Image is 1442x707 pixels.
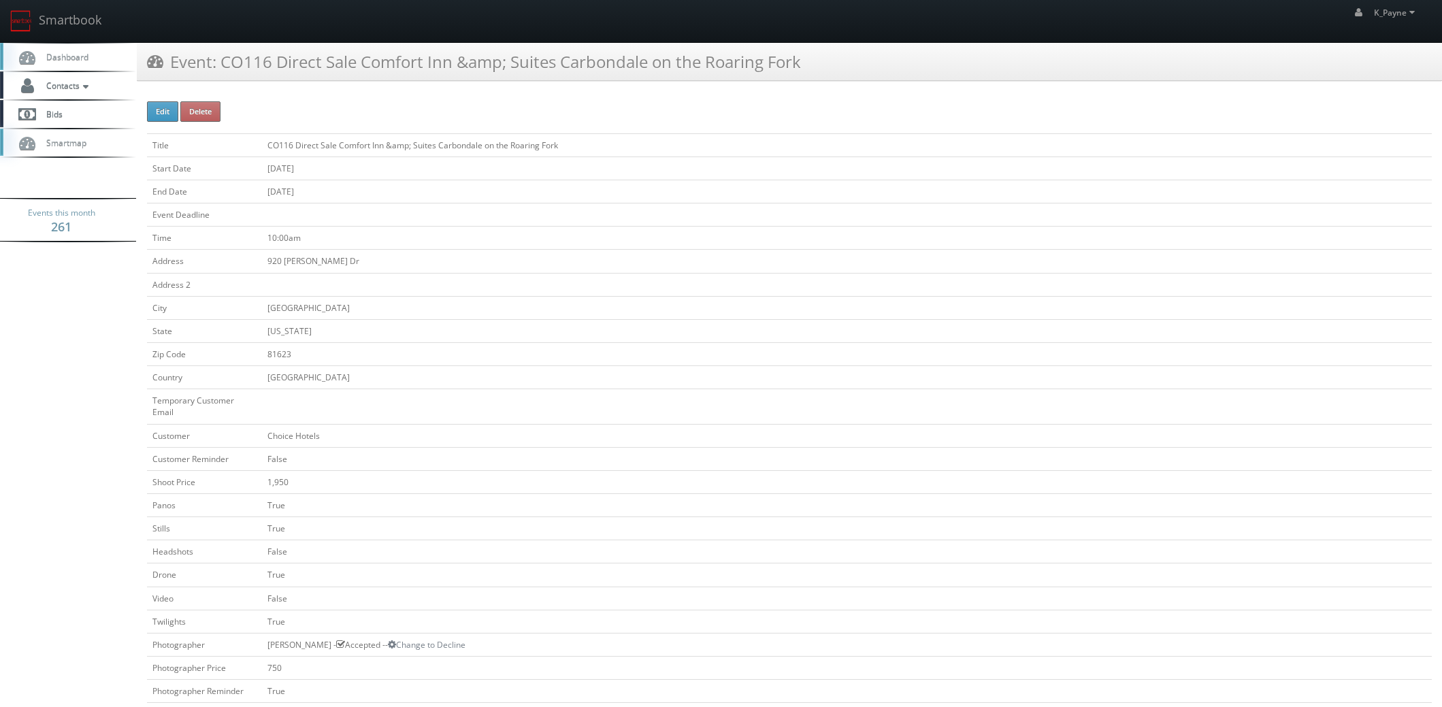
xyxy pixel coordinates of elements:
[147,493,262,516] td: Panos
[147,273,262,296] td: Address 2
[39,137,86,148] span: Smartmap
[147,540,262,563] td: Headshots
[262,342,1432,365] td: 81623
[147,101,178,122] button: Edit
[262,563,1432,587] td: True
[262,656,1432,679] td: 750
[147,296,262,319] td: City
[10,10,32,32] img: smartbook-logo.png
[39,108,63,120] span: Bids
[147,656,262,679] td: Photographer Price
[262,319,1432,342] td: [US_STATE]
[262,157,1432,180] td: [DATE]
[147,563,262,587] td: Drone
[262,610,1432,633] td: True
[262,424,1432,447] td: Choice Hotels
[262,227,1432,250] td: 10:00am
[262,133,1432,157] td: CO116 Direct Sale Comfort Inn &amp; Suites Carbondale on the Roaring Fork
[262,470,1432,493] td: 1,950
[147,447,262,470] td: Customer Reminder
[147,424,262,447] td: Customer
[262,517,1432,540] td: True
[147,517,262,540] td: Stills
[388,639,465,651] a: Change to Decline
[262,633,1432,656] td: [PERSON_NAME] - Accepted --
[147,470,262,493] td: Shoot Price
[51,218,71,235] strong: 261
[262,180,1432,203] td: [DATE]
[147,180,262,203] td: End Date
[147,680,262,703] td: Photographer Reminder
[180,101,220,122] button: Delete
[28,206,95,220] span: Events this month
[1374,7,1419,18] span: K_Payne
[147,633,262,656] td: Photographer
[147,319,262,342] td: State
[262,250,1432,273] td: 920 [PERSON_NAME] Dr
[262,493,1432,516] td: True
[39,80,92,91] span: Contacts
[262,680,1432,703] td: True
[147,50,801,73] h3: Event: CO116 Direct Sale Comfort Inn &amp; Suites Carbondale on the Roaring Fork
[262,366,1432,389] td: [GEOGRAPHIC_DATA]
[147,203,262,227] td: Event Deadline
[147,610,262,633] td: Twilights
[147,250,262,273] td: Address
[147,133,262,157] td: Title
[262,447,1432,470] td: False
[39,51,88,63] span: Dashboard
[147,342,262,365] td: Zip Code
[262,540,1432,563] td: False
[262,296,1432,319] td: [GEOGRAPHIC_DATA]
[262,587,1432,610] td: False
[147,157,262,180] td: Start Date
[147,366,262,389] td: Country
[147,587,262,610] td: Video
[147,389,262,424] td: Temporary Customer Email
[147,227,262,250] td: Time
